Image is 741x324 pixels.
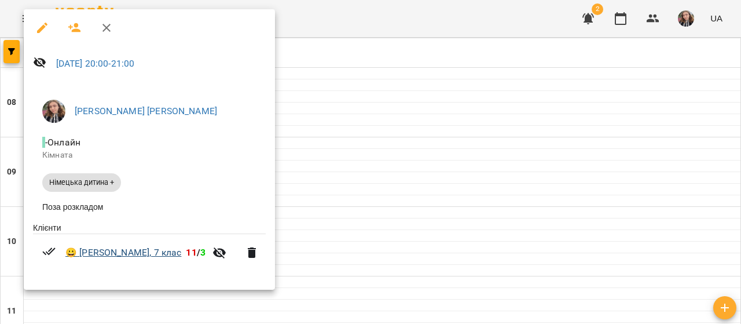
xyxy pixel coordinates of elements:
a: [PERSON_NAME] [PERSON_NAME] [75,105,217,117]
span: - Онлайн [42,137,83,148]
span: Німецька дитина + [42,177,121,188]
p: Кімната [42,150,256,161]
img: eab3ee43b19804faa4f6a12c6904e440.jpg [42,100,65,123]
svg: Візит сплачено [42,245,56,259]
a: [DATE] 20:00-21:00 [56,58,135,69]
b: / [186,247,206,258]
li: Поза розкладом [33,196,266,217]
span: 11 [186,247,196,258]
ul: Клієнти [33,222,266,276]
span: 3 [200,247,206,258]
a: 😀 [PERSON_NAME], 7 клас [65,246,181,260]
